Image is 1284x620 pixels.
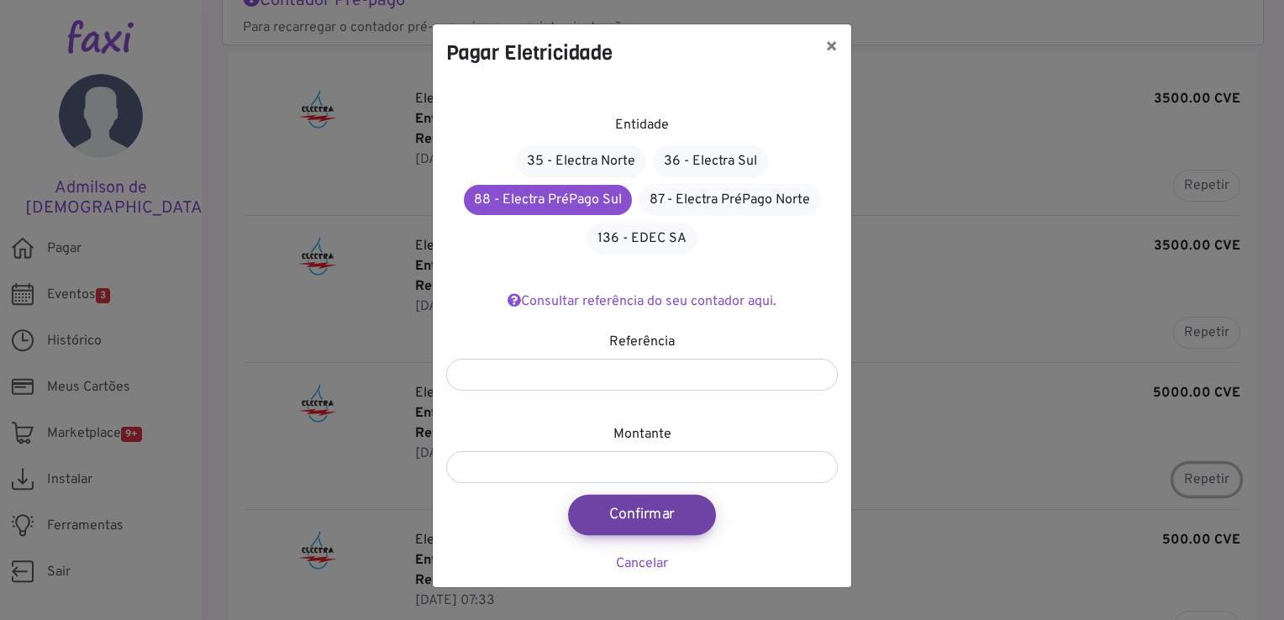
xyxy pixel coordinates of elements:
button: × [812,24,851,71]
a: 136 - EDEC SA [587,223,697,255]
label: Entidade [615,115,669,135]
h4: Pagar Eletricidade [446,38,613,68]
a: Consultar referência do seu contador aqui. [508,293,776,310]
a: 36 - Electra Sul [653,145,768,177]
a: 35 - Electra Norte [516,145,646,177]
label: Montante [613,424,671,444]
label: Referência [609,332,675,352]
a: Cancelar [616,555,668,572]
a: 88 - Electra PréPago Sul [464,185,632,215]
button: Confirmar [568,495,716,535]
a: 87 - Electra PréPago Norte [639,184,821,216]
